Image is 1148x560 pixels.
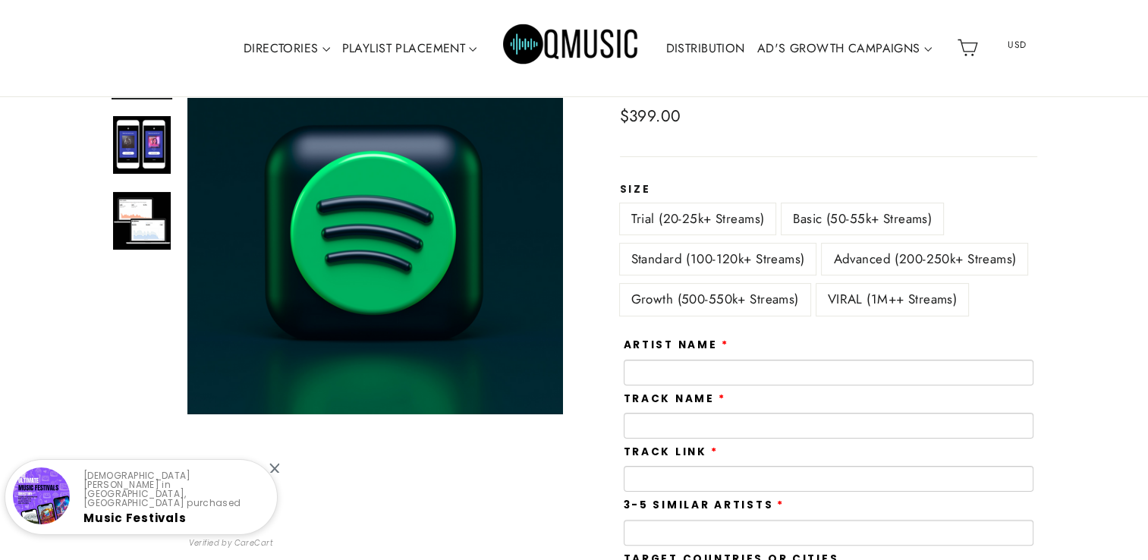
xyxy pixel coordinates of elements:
a: AD'S GROWTH CAMPAIGNS [751,31,938,66]
p: [DEMOGRAPHIC_DATA][PERSON_NAME] in [GEOGRAPHIC_DATA], [GEOGRAPHIC_DATA] purchased [83,471,264,508]
label: Track Name [624,393,726,405]
label: Growth (500-550k+ Streams) [620,284,810,315]
a: PLAYLIST PLACEMENT [336,31,483,66]
span: $399.00 [620,105,681,127]
div: Primary [192,4,951,93]
img: Spotify Ads Campaign [113,116,171,174]
img: Spotify Ads Campaign [113,192,171,250]
label: Artist Name [624,339,729,351]
small: Verified by CareCart [189,537,274,549]
a: Music Festivals [83,510,186,526]
label: Basic (50-55k+ Streams) [782,203,943,234]
label: Standard (100-120k+ Streams) [620,244,816,275]
a: DIRECTORIES [237,31,336,66]
label: Size [620,184,1037,196]
a: DISTRIBUTION [659,31,750,66]
label: 3-5 Similar Artists [624,499,785,511]
label: Track Link [624,446,719,458]
label: Advanced (200-250k+ Streams) [822,244,1027,275]
img: Q Music Promotions [503,14,640,82]
label: Trial (20-25k+ Streams) [620,203,776,234]
span: USD [988,33,1046,56]
label: VIRAL (1M++ Streams) [816,284,969,315]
